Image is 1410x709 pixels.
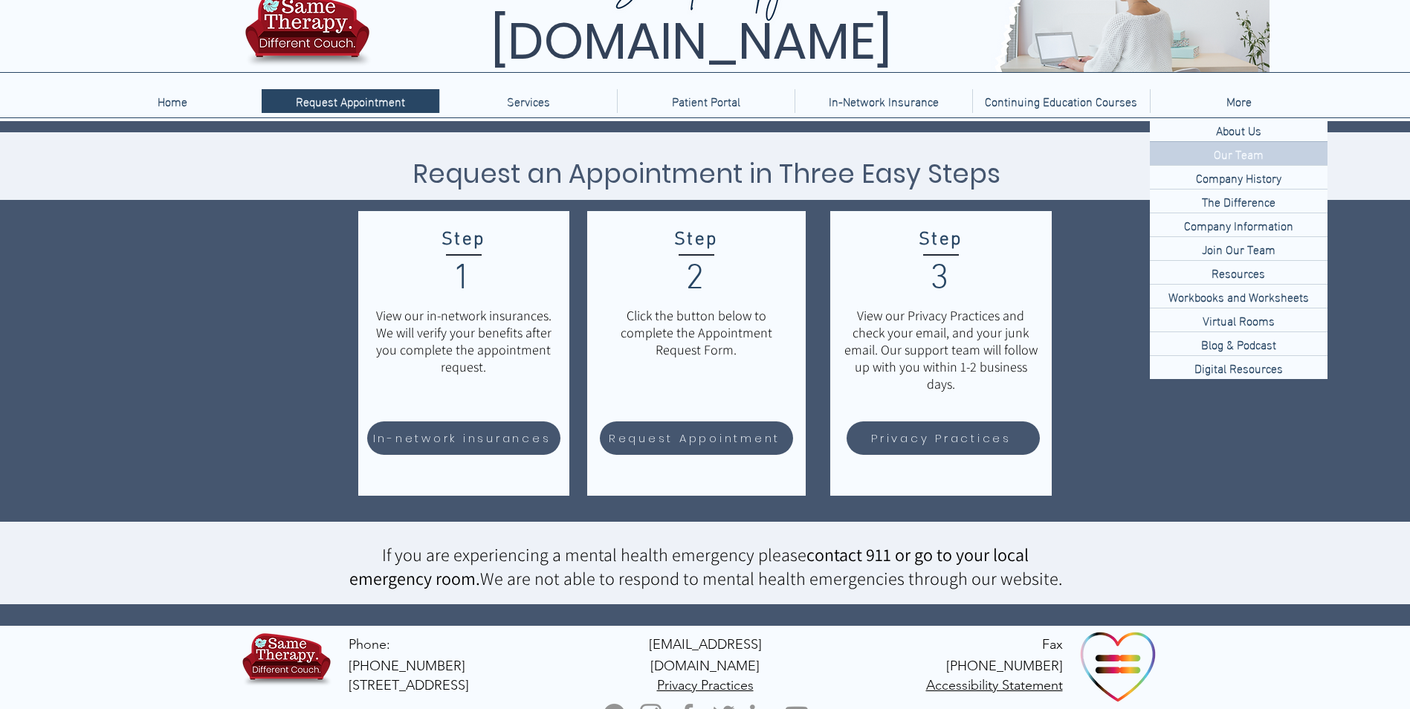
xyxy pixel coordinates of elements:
p: Patient Portal [664,89,748,113]
div: Services [439,89,617,113]
a: Company Information [1150,213,1327,236]
div: About Us [1150,118,1327,141]
a: Resources [1150,260,1327,284]
p: Request Appointment [288,89,413,113]
p: Our Team [1208,142,1270,165]
p: Blog & Podcast [1195,332,1282,355]
p: Join Our Team [1196,237,1281,260]
a: Workbooks and Worksheets [1150,284,1327,308]
span: In-network insurances [373,430,552,447]
p: Virtual Rooms [1197,308,1281,331]
p: Continuing Education Courses [977,89,1145,113]
a: Home [83,89,262,113]
a: Blog & Podcast [1150,331,1327,355]
p: In-Network Insurance [821,89,946,113]
span: Request Appointment [609,430,780,447]
nav: Site [83,89,1327,113]
span: 1 [453,258,473,301]
p: Click the button below to complete the Appointment Request Form. [602,307,791,358]
span: [STREET_ADDRESS] [349,677,469,693]
a: Join Our Team [1150,236,1327,260]
p: More [1219,89,1259,113]
p: The Difference [1196,190,1281,213]
span: [DOMAIN_NAME] [491,6,892,77]
span: 2 [685,258,706,301]
p: Company History [1190,166,1287,189]
span: contact 911 or go to your local emergency room. [349,543,1029,590]
a: Virtual Rooms [1150,308,1327,331]
span: Step [442,229,485,251]
p: Digital Resources [1189,356,1289,379]
a: Privacy Practices [657,676,754,693]
p: Home [150,89,195,113]
span: Privacy Practices [871,430,1012,447]
h3: Request an Appointment in Three Easy Steps [341,154,1072,193]
a: Continuing Education Courses [972,89,1150,113]
a: [EMAIL_ADDRESS][DOMAIN_NAME] [649,635,762,674]
a: Request Appointment [600,421,793,455]
span: 3 [930,258,951,301]
span: [EMAIL_ADDRESS][DOMAIN_NAME] [649,636,762,674]
span: Privacy Practices [657,677,754,693]
a: Phone: [PHONE_NUMBER] [349,636,465,674]
img: Ally Organization [1078,626,1159,706]
a: In-Network Insurance [795,89,972,113]
a: Accessibility Statement [926,676,1063,693]
p: Resources [1206,261,1271,284]
p: View our in-network insurances. We will verify your benefits after you complete the appointment r... [369,307,558,375]
p: Services [499,89,557,113]
a: Digital Resources [1150,355,1327,379]
a: Company History [1150,165,1327,189]
p: About Us [1210,118,1267,141]
p: Workbooks and Worksheets [1162,285,1315,308]
span: Step [919,229,963,251]
a: Request Appointment [262,89,439,113]
p: Company Information [1178,213,1299,236]
span: Accessibility Statement [926,677,1063,693]
img: TBH.US [239,630,334,696]
p: If you are experiencing a mental health emergency please We are not able to respond to mental hea... [340,543,1071,590]
span: Step [674,229,718,251]
a: The Difference [1150,189,1327,213]
p: View our Privacy Practices and check your email, and your junk email. Our support team will follo... [842,307,1040,392]
a: In-network insurances [367,421,560,455]
a: Privacy Practices [847,421,1040,455]
a: Our Team [1150,141,1327,165]
a: Patient Portal [617,89,795,113]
